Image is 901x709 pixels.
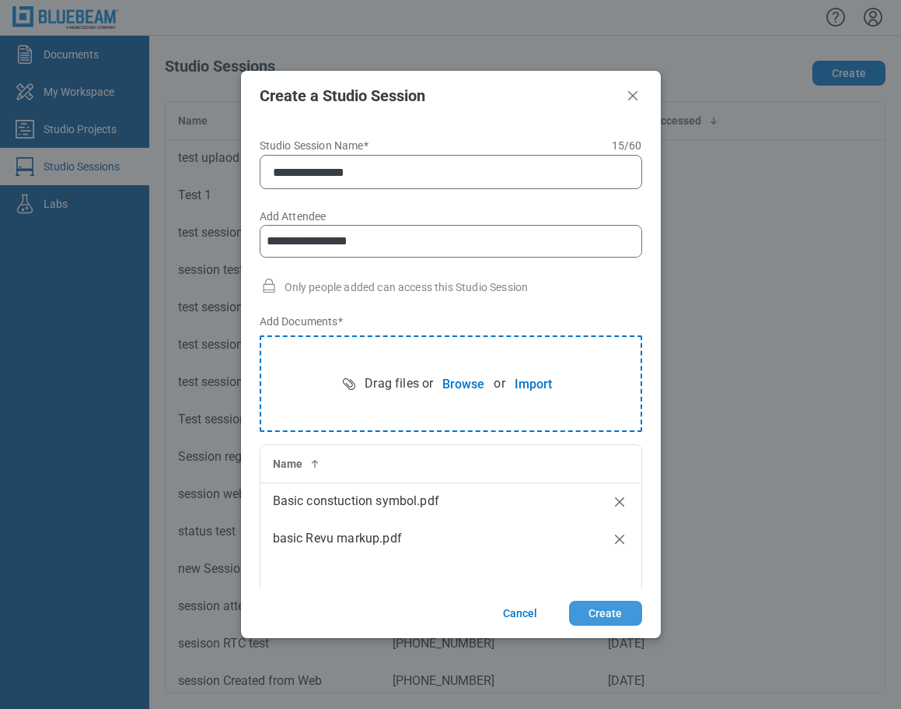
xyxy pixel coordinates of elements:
[260,314,642,329] label: Add Documents *
[260,520,598,557] td: basic Revu markup.pdf
[260,210,642,276] label: Add Attendee
[260,483,598,520] td: Basic constuction symbol.pdf
[610,530,629,549] button: Remove
[260,139,368,152] span: Studio Session Name*
[260,87,617,104] h2: Create a Studio Session
[433,368,494,399] button: Browse
[365,375,433,392] span: Drag files or
[273,456,585,472] div: Name
[260,276,642,295] div: Only people added can access this Studio Session
[612,139,642,152] span: 15 / 60
[260,226,641,257] input: Add Attendee
[610,493,629,511] button: Remove
[484,601,557,626] button: Cancel
[505,368,561,399] button: Import
[623,86,642,105] button: Close
[260,445,641,557] table: bb-data-table
[494,368,561,399] div: or
[569,601,642,626] button: Create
